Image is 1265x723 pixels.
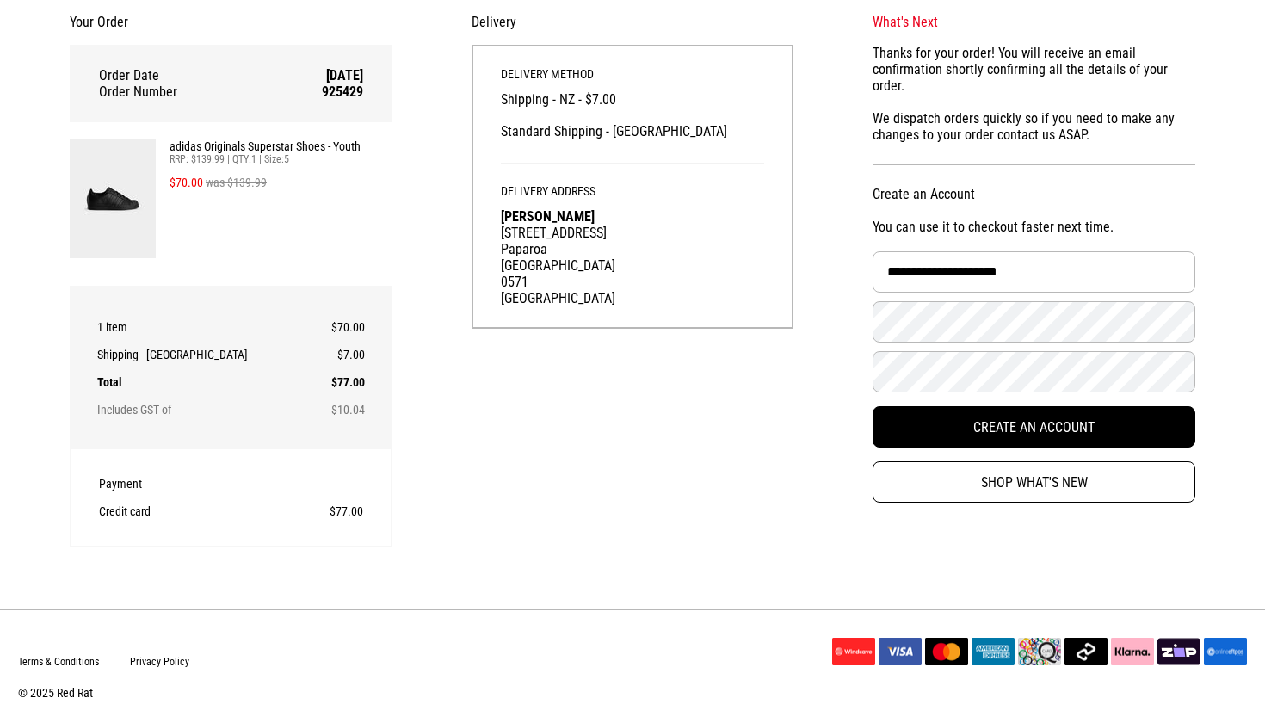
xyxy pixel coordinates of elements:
[170,139,392,153] a: adidas Originals Superstar Shoes - Youth
[873,251,1195,293] input: Email Address
[873,301,1195,343] input: Password
[1018,638,1061,665] img: Q Card
[272,83,363,100] td: 925429
[99,67,272,83] th: Order Date
[170,153,392,165] div: RRP: $139.99 | QTY: 1 | Size: 5
[832,638,875,665] img: Windcave
[99,497,259,525] th: Credit card
[1111,638,1154,665] img: Klarna
[873,461,1195,503] a: Shop What's New
[873,45,1195,143] div: Thanks for your order! You will receive an email confirmation shortly confirming all the details ...
[99,83,272,100] th: Order Number
[316,341,365,368] td: $7.00
[259,497,363,525] td: $77.00
[97,313,316,341] th: 1 item
[501,208,595,225] strong: [PERSON_NAME]
[316,396,365,423] td: $10.04
[873,186,1195,203] h2: Create an Account
[18,686,488,700] p: © 2025 Red Rat
[316,313,365,341] td: $70.00
[206,176,267,189] span: was $139.99
[873,217,1195,238] p: You can use it to checkout faster next time.
[501,67,765,91] h3: Delivery Method
[972,638,1015,665] img: American Express
[97,368,316,396] th: Total
[18,656,99,668] a: Terms & Conditions
[501,121,765,142] p: Standard Shipping - [GEOGRAPHIC_DATA]
[170,176,203,189] span: $70.00
[873,406,1195,448] button: Create an Account
[873,14,1195,31] h2: What's Next
[130,656,189,668] a: Privacy Policy
[99,470,259,497] th: Payment
[316,368,365,396] td: $77.00
[501,225,765,306] div: [STREET_ADDRESS] Paparoa [GEOGRAPHIC_DATA] 0571 [GEOGRAPHIC_DATA]
[97,396,316,423] th: Includes GST of
[925,638,968,665] img: Mastercard
[873,351,1195,392] input: Confirm Password
[501,67,765,163] div: Shipping - NZ - $7.00
[1157,638,1200,665] img: Zip
[879,638,922,665] img: Visa
[472,14,794,31] h2: Delivery
[70,14,392,31] h2: Your Order
[70,139,156,258] img: adidas Originals Superstar Shoes - Youth
[97,341,316,368] th: Shipping - [GEOGRAPHIC_DATA]
[14,7,65,59] button: Open LiveChat chat widget
[1064,638,1108,665] img: Afterpay
[1204,638,1247,665] img: Online EFTPOS
[272,67,363,83] td: [DATE]
[501,184,765,208] h3: Delivery Address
